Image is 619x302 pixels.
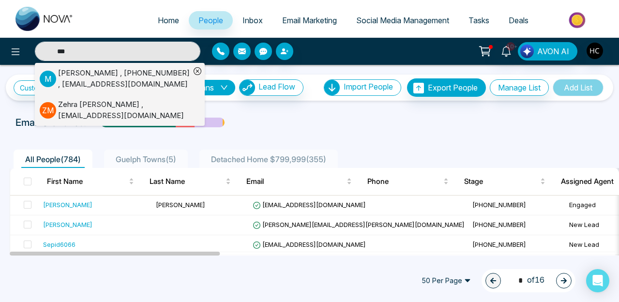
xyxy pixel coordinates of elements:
a: Inbox [233,11,272,30]
span: Deals [509,15,528,25]
span: Last Name [150,176,224,187]
a: People [189,11,233,30]
span: Import People [344,82,393,91]
a: Tasks [459,11,499,30]
div: [PERSON_NAME] , [PHONE_NUMBER] , [EMAIL_ADDRESS][DOMAIN_NAME] [58,68,190,90]
span: Home [158,15,179,25]
span: [EMAIL_ADDRESS][DOMAIN_NAME] [253,241,366,248]
th: First Name [39,168,142,195]
span: 50 Per Page [415,273,478,288]
th: Email [239,168,360,195]
span: Stage [464,176,538,187]
th: Last Name [142,168,239,195]
span: Tasks [468,15,489,25]
a: Email Marketing [272,11,347,30]
span: Email [246,176,345,187]
span: First Name [47,176,127,187]
span: [PHONE_NUMBER] [472,221,526,228]
span: [PHONE_NUMBER] [472,241,526,248]
th: Stage [456,168,553,195]
span: Social Media Management [356,15,449,25]
span: [PERSON_NAME] [156,201,205,209]
span: Phone [367,176,441,187]
img: User Avatar [587,43,603,59]
span: of 16 [513,274,544,287]
button: AVON AI [518,42,577,60]
a: Lead FlowLead Flow [235,79,303,96]
button: Export People [407,78,486,97]
div: Open Intercom Messenger [586,269,609,292]
img: Lead Flow [240,80,255,95]
span: All People ( 784 ) [21,154,85,164]
p: Email Statistics: [15,115,86,130]
span: People [198,15,223,25]
span: Guelph Towns ( 5 ) [112,154,180,164]
span: Lead Flow [258,82,295,91]
th: Phone [360,168,456,195]
a: Custom Filter [14,80,82,95]
div: [PERSON_NAME] [43,220,92,229]
p: Z M [40,102,56,119]
span: Export People [428,83,478,92]
img: Market-place.gif [543,9,613,31]
img: Lead Flow [520,45,534,58]
a: 10+ [495,42,518,59]
span: [PERSON_NAME][EMAIL_ADDRESS][PERSON_NAME][DOMAIN_NAME] [253,221,465,228]
div: [PERSON_NAME] [43,200,92,210]
a: Deals [499,11,538,30]
span: 10+ [506,42,515,51]
button: Manage List [490,79,549,96]
span: Inbox [242,15,263,25]
button: Lead Flow [239,79,303,96]
span: Email Marketing [282,15,337,25]
div: Zehra [PERSON_NAME] , [EMAIL_ADDRESS][DOMAIN_NAME] [58,99,190,121]
span: down [220,84,228,91]
span: AVON AI [537,45,569,57]
span: [PHONE_NUMBER] [472,201,526,209]
span: Detached Home $799,999 ( 355 ) [207,154,330,164]
span: [EMAIL_ADDRESS][DOMAIN_NAME] [253,201,366,209]
a: Social Media Management [347,11,459,30]
img: Nova CRM Logo [15,7,74,31]
div: Sepid6066 [43,240,75,249]
a: Home [148,11,189,30]
p: M [40,71,56,87]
